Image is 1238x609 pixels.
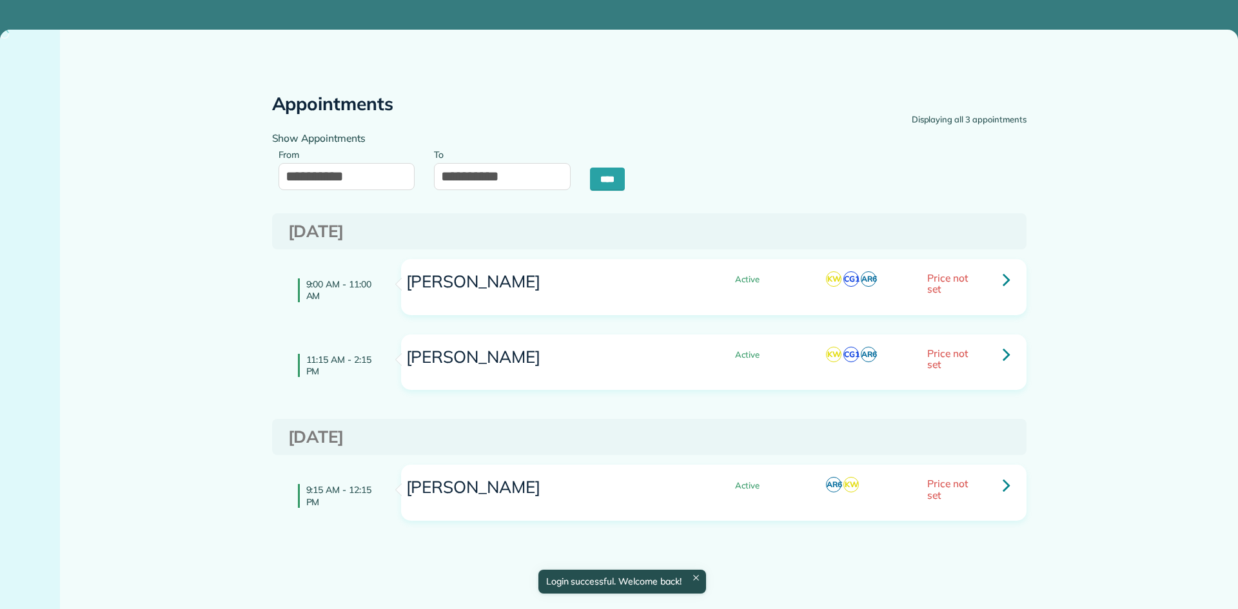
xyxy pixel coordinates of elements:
span: Active [725,481,760,490]
h2: Appointments [272,94,394,114]
div: Displaying all 3 appointments [912,113,1027,126]
span: Price not set [927,347,968,371]
h3: [DATE] [288,222,1010,241]
h4: 11:15 AM - 2:15 PM [298,354,382,377]
span: Price not set [927,477,968,501]
span: CG1 [843,271,859,287]
div: Login successful. Welcome back! [538,570,705,594]
span: CG1 [843,347,859,362]
span: KW [843,477,859,492]
span: AR6 [861,271,876,287]
span: Active [725,275,760,284]
h4: 9:15 AM - 12:15 PM [298,484,382,507]
label: From [279,142,306,166]
h3: [DATE] [288,428,1010,447]
span: AR6 [861,347,876,362]
h3: [PERSON_NAME] [405,348,690,367]
span: KW [826,271,841,287]
span: Price not set [927,271,968,295]
span: KW [826,347,841,362]
h4: Show Appointments [272,133,640,144]
span: AR6 [826,477,841,492]
h4: 9:00 AM - 11:00 AM [298,278,382,302]
label: To [434,142,450,166]
h3: [PERSON_NAME] [405,478,690,497]
h3: [PERSON_NAME] [405,273,690,291]
span: Active [725,351,760,359]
